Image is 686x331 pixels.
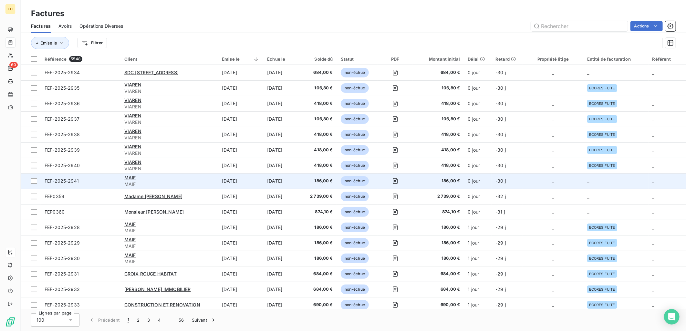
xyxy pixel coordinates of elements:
td: [DATE] [263,204,303,220]
button: Suivant [188,313,221,327]
td: [DATE] [263,235,303,251]
span: 418,00 € [307,162,333,169]
span: VIAREN [124,104,214,110]
span: ECORES FUITE [589,117,615,121]
span: VIAREN [124,88,214,95]
span: non-échue [341,68,369,77]
span: _ [587,194,589,199]
td: [DATE] [218,282,263,297]
div: PDF [382,56,409,62]
span: MAIF [124,175,136,180]
span: ECORES FUITE [589,287,615,291]
span: 690,00 € [416,302,460,308]
span: Opérations Diverses [79,23,123,29]
span: 418,00 € [307,147,333,153]
span: _ [652,302,654,307]
span: _ [652,225,654,230]
span: MAIF [124,237,136,242]
span: FEF-2025-2928 [45,225,80,230]
td: [DATE] [218,80,263,96]
span: 684,00 € [307,69,333,76]
span: non-échue [341,300,369,310]
td: 0 jour [464,189,492,204]
span: 186,00 € [307,255,333,262]
h3: Factures [31,8,64,19]
td: [DATE] [263,96,303,111]
div: Entité de facturation [587,56,645,62]
span: VIAREN [124,150,214,156]
span: ECORES FUITE [589,86,615,90]
span: non-échue [341,99,369,108]
span: -29 j [495,256,506,261]
td: [DATE] [218,251,263,266]
button: 1 [124,313,133,327]
span: ECORES FUITE [589,272,615,276]
span: non-échue [341,238,369,248]
td: [DATE] [263,127,303,142]
span: Référence [45,56,67,62]
span: _ [552,240,554,246]
span: FEF-2025-2935 [45,85,79,91]
td: [DATE] [218,220,263,235]
span: VIAREN [124,113,141,118]
div: Émise le [222,56,259,62]
span: non-échue [341,130,369,139]
span: non-échue [341,114,369,124]
span: 2 739,00 € [307,193,333,200]
span: _ [652,101,654,106]
span: CONSTRUCTION ET RENOVATION [124,302,200,307]
td: 1 jour [464,282,492,297]
td: 0 jour [464,111,492,127]
td: [DATE] [263,297,303,313]
span: MAIF [124,227,214,234]
span: _ [552,147,554,153]
span: MAIF [124,181,214,187]
span: VIAREN [124,97,141,103]
span: _ [552,225,554,230]
span: non-échue [341,223,369,232]
td: [DATE] [263,189,303,204]
span: VIAREN [124,159,141,165]
button: 56 [175,313,188,327]
span: FEP0360 [45,209,65,215]
span: _ [652,163,654,168]
span: ECORES FUITE [589,303,615,307]
span: FEF-2025-2939 [45,147,80,153]
td: [DATE] [263,65,303,80]
span: 100 [36,317,44,323]
span: MAIF [124,243,214,249]
span: VIAREN [124,135,214,141]
span: 186,00 € [307,178,333,184]
span: VIAREN [124,128,141,134]
span: 418,00 € [416,162,460,169]
span: 418,00 € [416,100,460,107]
img: Logo LeanPay [5,317,16,327]
span: Monsieur [PERSON_NAME] [124,209,184,215]
button: Actions [630,21,663,31]
span: -30 j [495,178,506,184]
span: FEF-2025-2941 [45,178,79,184]
span: -30 j [495,116,506,122]
span: 186,00 € [416,240,460,246]
span: 690,00 € [307,302,333,308]
td: [DATE] [218,235,263,251]
span: -29 j [495,240,506,246]
span: VIAREN [124,165,214,172]
td: 0 jour [464,173,492,189]
span: non-échue [341,176,369,186]
button: 3 [144,313,154,327]
span: -30 j [495,147,506,153]
span: -29 j [495,271,506,276]
span: 106,80 € [416,85,460,91]
span: MAIF [124,221,136,227]
span: _ [587,70,589,75]
td: [DATE] [218,142,263,158]
td: 0 jour [464,142,492,158]
span: _ [552,163,554,168]
span: FEF-2025-2931 [45,271,79,276]
span: _ [652,70,654,75]
span: _ [552,209,554,215]
span: _ [652,85,654,91]
td: 1 jour [464,235,492,251]
td: [DATE] [218,297,263,313]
